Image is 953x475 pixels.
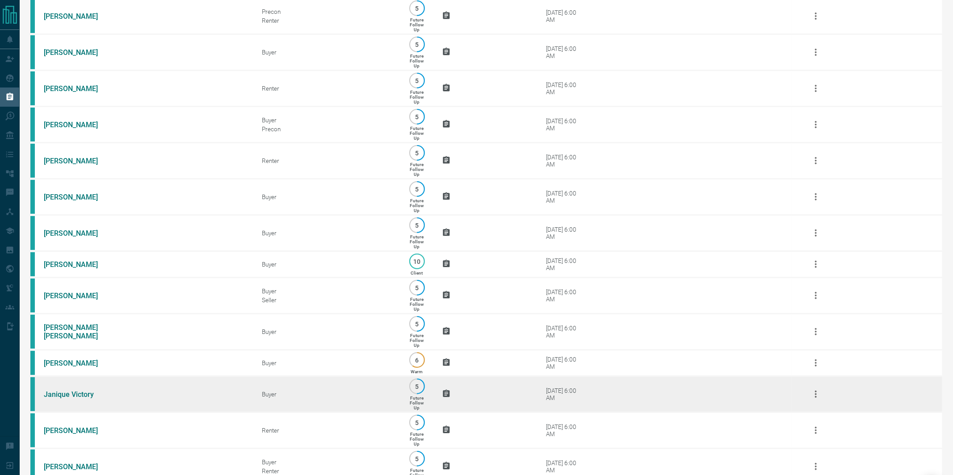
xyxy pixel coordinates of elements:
div: condos.ca [30,252,35,276]
p: 5 [414,321,420,327]
p: Future Follow Up [410,333,424,348]
p: 6 [414,357,420,363]
p: Future Follow Up [410,432,424,446]
div: [DATE] 6:00 AM [546,423,584,437]
div: condos.ca [30,35,35,69]
div: [DATE] 6:00 AM [546,226,584,240]
div: [DATE] 6:00 AM [546,257,584,271]
div: condos.ca [30,71,35,105]
div: [DATE] 6:00 AM [546,9,584,23]
p: Future Follow Up [410,90,424,104]
p: 5 [414,5,420,12]
div: condos.ca [30,108,35,142]
div: Buyer [262,391,392,398]
p: 5 [414,186,420,192]
p: Future Follow Up [410,297,424,312]
p: Future Follow Up [410,198,424,213]
div: Buyer [262,229,392,237]
p: 5 [414,222,420,229]
div: [DATE] 6:00 AM [546,387,584,401]
a: [PERSON_NAME] [44,12,111,21]
div: [DATE] 6:00 AM [546,288,584,303]
a: Janique Victory [44,390,111,399]
div: [DATE] 6:00 AM [546,356,584,370]
div: Renter [262,85,392,92]
a: [PERSON_NAME] [44,193,111,201]
p: Future Follow Up [410,396,424,410]
p: 5 [414,419,420,426]
div: condos.ca [30,144,35,178]
a: [PERSON_NAME] [44,157,111,165]
div: Precon [262,125,392,133]
div: [DATE] 6:00 AM [546,459,584,474]
div: Buyer [262,328,392,335]
div: Buyer [262,117,392,124]
div: [DATE] 6:00 AM [546,117,584,132]
div: condos.ca [30,315,35,349]
p: Future Follow Up [410,234,424,249]
p: Warm [411,369,423,374]
a: [PERSON_NAME] [44,260,111,269]
p: 10 [414,258,420,265]
div: [DATE] 6:00 AM [546,325,584,339]
div: condos.ca [30,279,35,312]
div: Buyer [262,458,392,466]
div: Precon [262,8,392,15]
a: [PERSON_NAME] [PERSON_NAME] [44,323,111,340]
p: Future Follow Up [410,54,424,68]
div: condos.ca [30,216,35,250]
div: [DATE] 6:00 AM [546,190,584,204]
div: Seller [262,296,392,304]
p: 5 [414,113,420,120]
a: [PERSON_NAME] [44,48,111,57]
a: [PERSON_NAME] [44,426,111,435]
div: Renter [262,427,392,434]
p: Future Follow Up [410,162,424,177]
p: 5 [414,284,420,291]
div: [DATE] 6:00 AM [546,45,584,59]
p: 5 [414,150,420,156]
div: condos.ca [30,413,35,447]
div: Renter [262,467,392,475]
a: [PERSON_NAME] [44,292,111,300]
div: Buyer [262,193,392,200]
a: [PERSON_NAME] [44,462,111,471]
div: [DATE] 6:00 AM [546,81,584,96]
a: [PERSON_NAME] [44,84,111,93]
p: Client [411,271,423,275]
p: Future Follow Up [410,17,424,32]
div: condos.ca [30,377,35,411]
a: [PERSON_NAME] [44,359,111,367]
div: Renter [262,157,392,164]
p: 5 [414,41,420,48]
p: 5 [414,77,420,84]
p: Future Follow Up [410,126,424,141]
a: [PERSON_NAME] [44,121,111,129]
div: condos.ca [30,351,35,375]
p: 5 [414,455,420,462]
div: Buyer [262,261,392,268]
div: Buyer [262,359,392,367]
div: [DATE] 6:00 AM [546,154,584,168]
div: Buyer [262,287,392,295]
a: [PERSON_NAME] [44,229,111,237]
div: Buyer [262,49,392,56]
p: 5 [414,383,420,390]
div: Renter [262,17,392,24]
div: condos.ca [30,180,35,214]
